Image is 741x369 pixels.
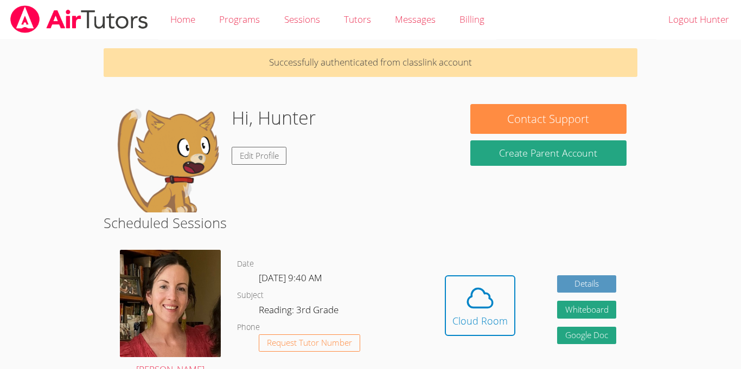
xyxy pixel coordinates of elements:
[470,140,627,166] button: Create Parent Account
[9,5,149,33] img: airtutors_banner-c4298cdbf04f3fff15de1276eac7730deb9818008684d7c2e4769d2f7ddbe033.png
[259,334,360,352] button: Request Tutor Number
[557,275,617,293] a: Details
[452,313,508,328] div: Cloud Room
[237,321,260,334] dt: Phone
[259,271,322,284] span: [DATE] 9:40 AM
[557,301,617,319] button: Whiteboard
[104,212,637,233] h2: Scheduled Sessions
[557,327,617,345] a: Google Doc
[237,257,254,271] dt: Date
[104,48,637,77] p: Successfully authenticated from classlink account
[470,104,627,134] button: Contact Support
[267,339,352,347] span: Request Tutor Number
[259,302,341,321] dd: Reading: 3rd Grade
[114,104,223,212] img: default.png
[237,289,264,302] dt: Subject
[120,250,221,357] img: IMG_4957.jpeg
[232,104,316,132] h1: Hi, Hunter
[232,147,287,165] a: Edit Profile
[445,275,515,336] button: Cloud Room
[395,13,436,25] span: Messages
